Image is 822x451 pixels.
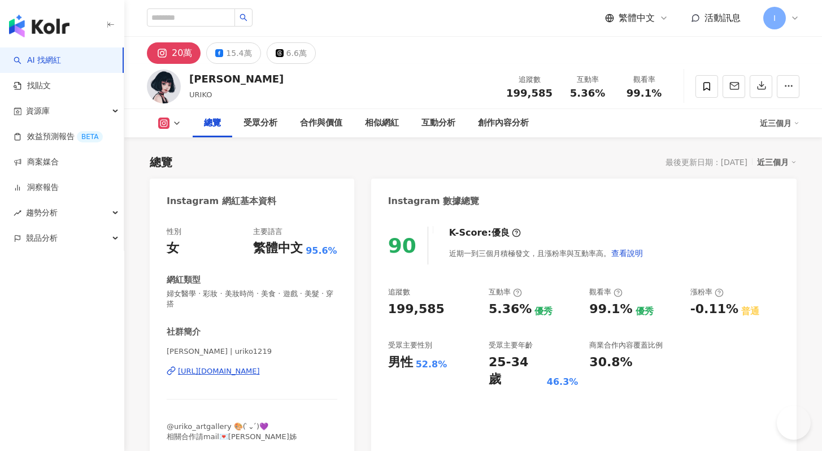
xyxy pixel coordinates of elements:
div: 網紅類型 [167,274,201,286]
a: 找貼文 [14,80,51,92]
span: 活動訊息 [704,12,741,23]
div: 優良 [492,227,510,239]
div: -0.11% [690,301,738,318]
div: 20萬 [172,45,192,61]
span: 趨勢分析 [26,200,58,225]
div: 相似網紅 [365,116,399,130]
div: 追蹤數 [506,74,553,85]
span: 99.1% [627,88,662,99]
div: 總覽 [204,116,221,130]
div: 99.1% [589,301,632,318]
div: 觀看率 [623,74,666,85]
div: K-Score : [449,227,521,239]
div: 25-34 歲 [489,354,544,389]
div: 受眾主要性別 [388,340,432,350]
div: 主要語言 [253,227,282,237]
div: Instagram 網紅基本資料 [167,195,276,207]
div: 30.8% [589,354,632,371]
div: 52.8% [416,358,447,371]
span: 95.6% [306,245,337,257]
div: 互動分析 [421,116,455,130]
div: [URL][DOMAIN_NAME] [178,366,260,376]
div: 6.6萬 [286,45,307,61]
div: 女 [167,240,179,257]
span: 婦女醫學 · 彩妝 · 美妝時尚 · 美食 · 遊戲 · 美髮 · 穿搭 [167,289,337,309]
span: search [240,14,247,21]
div: 5.36% [489,301,532,318]
span: rise [14,209,21,217]
div: 近三個月 [760,114,799,132]
button: 15.4萬 [206,42,260,64]
div: 性別 [167,227,181,237]
span: 5.36% [570,88,605,99]
div: 199,585 [388,301,445,318]
div: 90 [388,234,416,257]
span: 199,585 [506,87,553,99]
span: 資源庫 [26,98,50,124]
button: 6.6萬 [267,42,316,64]
span: @uriko_artgallery 🎨( ̀⌄ ́)💜 相關合作請mail💌[PERSON_NAME]姊 [167,422,297,441]
img: logo [9,15,69,37]
div: 受眾主要年齡 [489,340,533,350]
div: Instagram 數據總覽 [388,195,480,207]
a: [URL][DOMAIN_NAME] [167,366,337,376]
div: 互動率 [566,74,609,85]
span: 繁體中文 [619,12,655,24]
div: 合作與價值 [300,116,342,130]
span: URIKO [189,90,212,99]
div: 追蹤數 [388,287,410,297]
div: 商業合作內容覆蓋比例 [589,340,663,350]
span: 競品分析 [26,225,58,251]
div: [PERSON_NAME] [189,72,284,86]
span: 查看說明 [611,249,643,258]
a: 商案媒合 [14,157,59,168]
div: 普通 [741,305,759,318]
div: 漲粉率 [690,287,724,297]
a: 洞察報告 [14,182,59,193]
div: 總覽 [150,154,172,170]
div: 繁體中文 [253,240,303,257]
div: 優秀 [636,305,654,318]
button: 查看說明 [611,242,643,264]
div: 受眾分析 [243,116,277,130]
div: 最後更新日期：[DATE] [666,158,747,167]
img: KOL Avatar [147,70,181,103]
span: [PERSON_NAME] | uriko1219 [167,346,337,357]
div: 創作內容分析 [478,116,529,130]
div: 社群簡介 [167,326,201,338]
iframe: Help Scout Beacon - Open [777,406,811,440]
a: searchAI 找網紅 [14,55,61,66]
span: I [773,12,776,24]
div: 觀看率 [589,287,623,297]
div: 近三個月 [757,155,797,170]
div: 15.4萬 [226,45,251,61]
div: 互動率 [489,287,522,297]
div: 近期一到三個月積極發文，且漲粉率與互動率高。 [449,242,643,264]
div: 優秀 [534,305,553,318]
a: 效益預測報告BETA [14,131,103,142]
div: 男性 [388,354,413,371]
button: 20萬 [147,42,201,64]
div: 46.3% [547,376,579,388]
